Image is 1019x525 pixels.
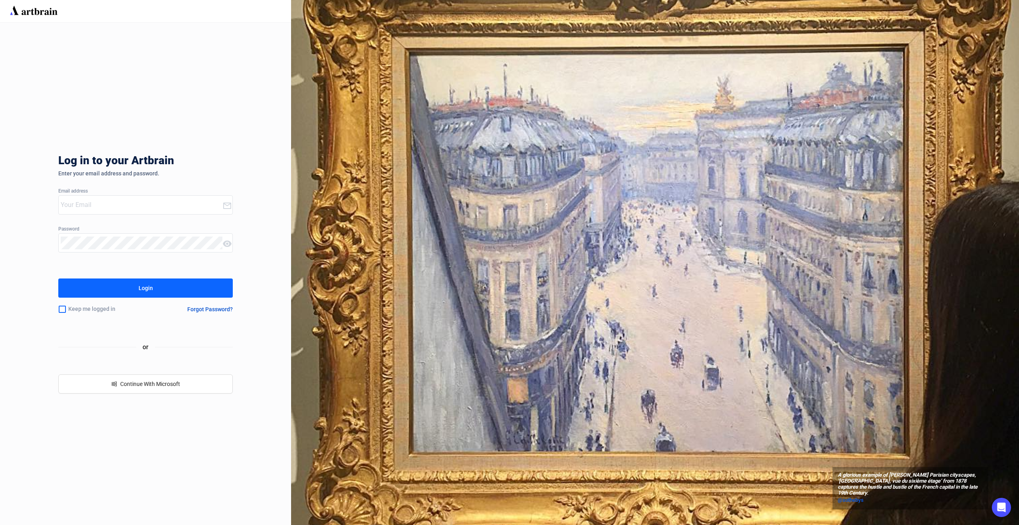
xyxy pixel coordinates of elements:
input: Your Email [61,199,222,211]
div: Keep me logged in [58,301,155,318]
div: Login [139,282,153,294]
button: windowsContinue With Microsoft [58,374,233,394]
span: A glorious example of [PERSON_NAME] Parisian cityscapes, ‘[GEOGRAPHIC_DATA], vue du sixième étage... [838,472,983,496]
span: Continue With Microsoft [120,381,180,387]
div: Open Intercom Messenger [992,498,1011,517]
div: Forgot Password? [187,306,233,312]
span: @sothebys [838,497,864,503]
div: Password [58,227,233,232]
button: Login [58,278,233,298]
div: Enter your email address and password. [58,170,233,177]
span: windows [111,381,117,387]
div: Email address [58,189,233,194]
span: or [136,342,155,352]
a: @sothebys [838,496,983,504]
div: Log in to your Artbrain [58,154,298,170]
